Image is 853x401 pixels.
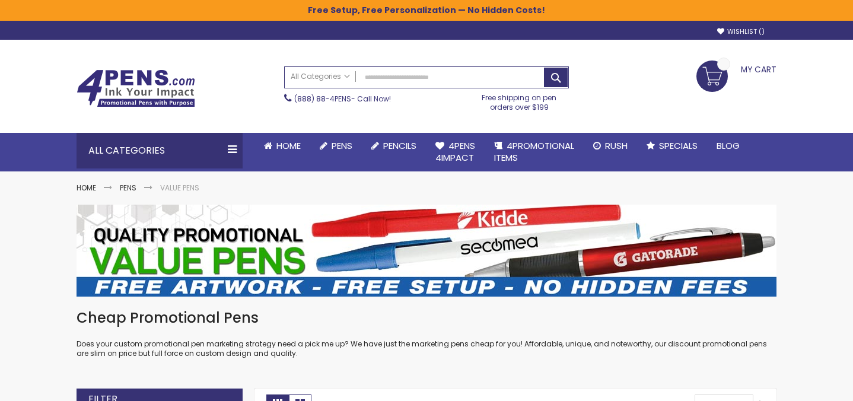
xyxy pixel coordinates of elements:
div: All Categories [77,133,243,168]
a: Home [254,133,310,159]
a: Home [77,183,96,193]
a: All Categories [285,67,356,87]
span: 4Pens 4impact [435,139,475,164]
a: Pens [120,183,136,193]
span: Home [276,139,301,152]
a: Pens [310,133,362,159]
span: 4PROMOTIONAL ITEMS [494,139,574,164]
span: Pens [332,139,352,152]
a: Rush [584,133,637,159]
span: All Categories [291,72,350,81]
img: Value Pens [77,205,776,297]
strong: Value Pens [160,183,199,193]
span: - Call Now! [294,94,391,104]
span: Rush [605,139,628,152]
a: (888) 88-4PENS [294,94,351,104]
div: Does your custom promotional pen marketing strategy need a pick me up? We have just the marketing... [77,308,776,359]
a: Specials [637,133,707,159]
a: Pencils [362,133,426,159]
h1: Cheap Promotional Pens [77,308,776,327]
a: Blog [707,133,749,159]
span: Blog [717,139,740,152]
img: 4Pens Custom Pens and Promotional Products [77,69,195,107]
span: Pencils [383,139,416,152]
span: Specials [659,139,698,152]
a: Wishlist [717,27,765,36]
div: Free shipping on pen orders over $199 [470,88,569,112]
a: 4PROMOTIONALITEMS [485,133,584,171]
a: 4Pens4impact [426,133,485,171]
